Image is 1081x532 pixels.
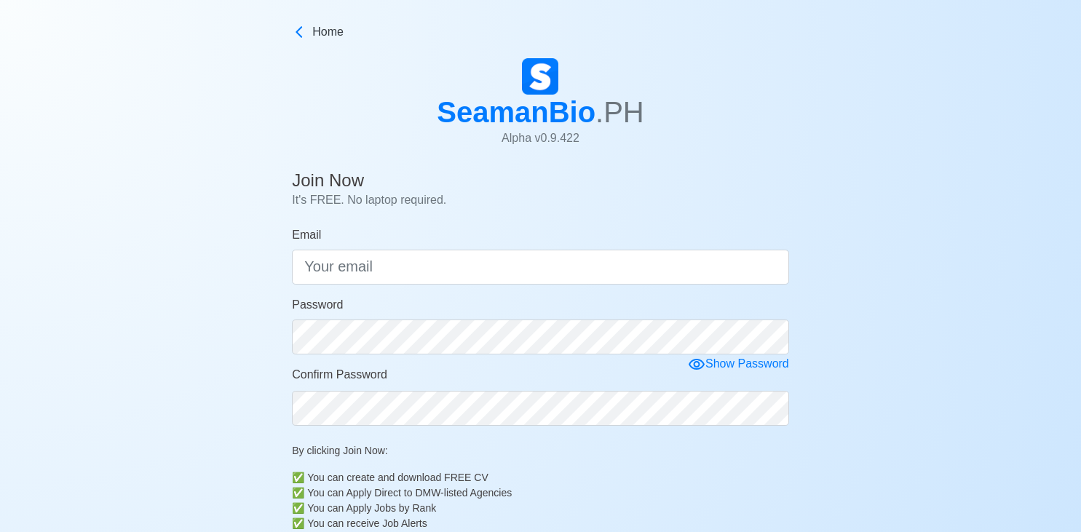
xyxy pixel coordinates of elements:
b: ✅ [292,501,304,516]
p: It's FREE. No laptop required. [292,191,789,209]
input: Your email [292,250,789,285]
span: .PH [595,96,644,128]
div: Show Password [688,355,789,373]
a: Home [292,23,789,41]
b: ✅ [292,516,304,531]
h4: Join Now [292,170,789,191]
div: You can Apply Jobs by Rank [307,501,789,516]
div: You can create and download FREE CV [307,470,789,485]
div: You can receive Job Alerts [307,516,789,531]
h1: SeamanBio [437,95,644,130]
p: By clicking Join Now: [292,443,789,458]
span: Home [312,23,344,41]
span: Password [292,298,343,311]
b: ✅ [292,470,304,485]
b: ✅ [292,485,304,501]
p: Alpha v 0.9.422 [437,130,644,147]
img: Logo [522,58,558,95]
div: You can Apply Direct to DMW-listed Agencies [307,485,789,501]
a: SeamanBio.PHAlpha v0.9.422 [437,58,644,159]
span: Email [292,229,321,241]
span: Confirm Password [292,368,387,381]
